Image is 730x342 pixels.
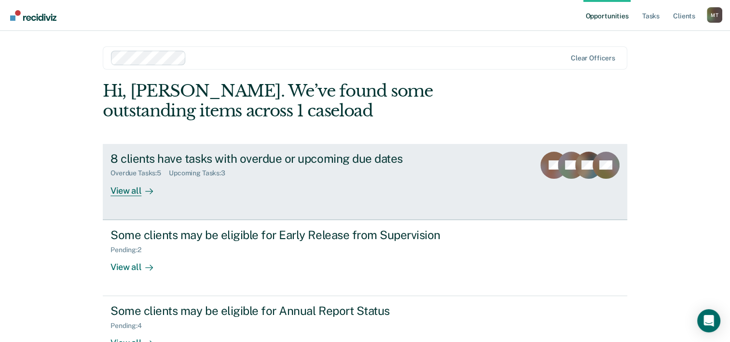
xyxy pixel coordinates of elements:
[103,81,522,121] div: Hi, [PERSON_NAME]. We’ve found some outstanding items across 1 caseload
[707,7,722,23] div: M T
[110,169,169,177] div: Overdue Tasks : 5
[110,152,449,166] div: 8 clients have tasks with overdue or upcoming due dates
[110,322,150,330] div: Pending : 4
[10,10,56,21] img: Recidiviz
[110,254,165,272] div: View all
[707,7,722,23] button: Profile dropdown button
[571,54,615,62] div: Clear officers
[110,177,165,196] div: View all
[110,304,449,318] div: Some clients may be eligible for Annual Report Status
[103,144,627,220] a: 8 clients have tasks with overdue or upcoming due datesOverdue Tasks:5Upcoming Tasks:3View all
[169,169,233,177] div: Upcoming Tasks : 3
[697,309,720,332] div: Open Intercom Messenger
[103,220,627,296] a: Some clients may be eligible for Early Release from SupervisionPending:2View all
[110,228,449,242] div: Some clients may be eligible for Early Release from Supervision
[110,246,149,254] div: Pending : 2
